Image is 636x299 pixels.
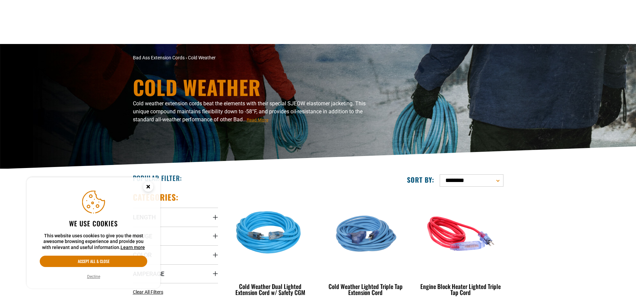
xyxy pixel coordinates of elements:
div: Cold Weather Lighted Triple Tap Extension Cord [323,283,408,295]
p: This website uses cookies to give you the most awesome browsing experience and provide you with r... [40,233,147,251]
label: Sort by: [407,175,434,184]
button: Accept all & close [40,256,147,267]
img: Light Blue [228,195,312,272]
summary: Length [133,208,218,226]
img: red [419,195,503,272]
span: Clear All Filters [133,289,163,295]
a: Learn more [121,245,145,250]
span: › [186,55,187,60]
summary: Gauge [133,227,218,245]
h1: Cold Weather [133,77,377,97]
summary: Color [133,245,218,264]
aside: Cookie Consent [27,177,160,289]
a: Clear All Filters [133,289,166,296]
span: Read More [247,117,268,122]
h2: We use cookies [40,219,147,228]
summary: Amperage [133,264,218,283]
span: Cold weather extension cords beat the elements with their special SJEOW elastomer jacketing. This... [133,100,366,123]
a: Bad Ass Extension Cords [133,55,185,60]
button: Decline [85,273,102,280]
div: Cold Weather Dual Lighted Extension Cord w/ Safety CGM [228,283,313,295]
div: Engine Block Heater Lighted Triple Tap Cord [418,283,503,295]
img: Light Blue [324,195,408,272]
span: Cold Weather [188,55,216,60]
h2: Popular Filter: [133,174,182,182]
nav: breadcrumbs [133,54,377,61]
